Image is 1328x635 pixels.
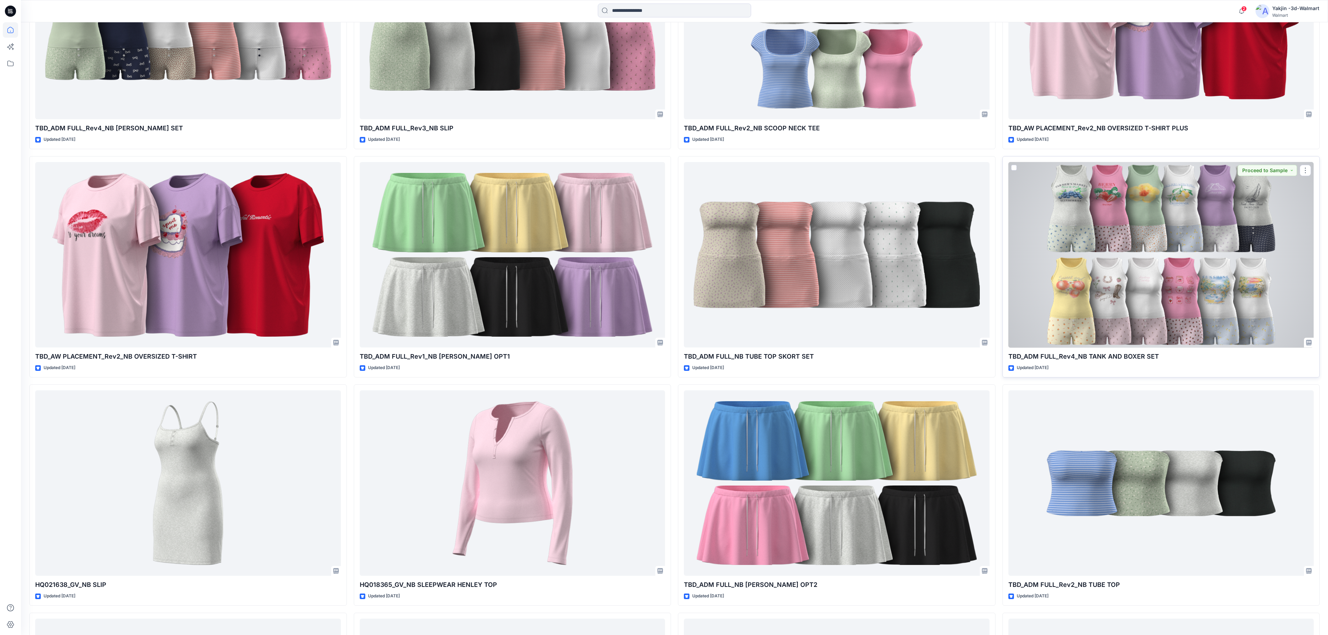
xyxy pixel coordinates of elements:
a: TBD_ADM FULL_Rev4_NB TANK AND BOXER SET [1008,162,1314,348]
p: TBD_ADM FULL_NB [PERSON_NAME] OPT2 [684,580,990,590]
p: TBD_ADM FULL_NB TUBE TOP SKORT SET [684,352,990,361]
p: Updated [DATE] [692,136,724,143]
p: Updated [DATE] [1017,592,1048,600]
a: HQ018365_GV_NB SLEEPWEAR HENLEY TOP [360,390,665,576]
p: TBD_ADM FULL_Rev1_NB [PERSON_NAME] OPT1 [360,352,665,361]
p: TBD_ADM FULL_Rev2_NB TUBE TOP [1008,580,1314,590]
a: TBD_ADM FULL_NB TUBE TOP SKORT SET [684,162,990,348]
p: Updated [DATE] [368,592,400,600]
a: HQ021638_GV_NB SLIP [35,390,341,576]
a: TBD_AW PLACEMENT_Rev2_NB OVERSIZED T-SHIRT [35,162,341,348]
p: HQ021638_GV_NB SLIP [35,580,341,590]
p: Updated [DATE] [44,592,75,600]
p: TBD_ADM FULL_Rev2_NB SCOOP NECK TEE [684,123,990,133]
p: Updated [DATE] [1017,364,1048,372]
div: Walmart [1272,13,1319,18]
p: TBD_AW PLACEMENT_Rev2_NB OVERSIZED T-SHIRT [35,352,341,361]
span: 2 [1241,6,1247,12]
p: TBD_ADM FULL_Rev4_NB [PERSON_NAME] SET [35,123,341,133]
a: TBD_ADM FULL_NB TERRY SKORT OPT2 [684,390,990,576]
p: Updated [DATE] [368,136,400,143]
div: Yakjin -3d-Walmart [1272,4,1319,13]
a: TBD_ADM FULL_Rev1_NB TERRY SKORT OPT1 [360,162,665,348]
p: Updated [DATE] [44,364,75,372]
p: TBD_AW PLACEMENT_Rev2_NB OVERSIZED T-SHIRT PLUS [1008,123,1314,133]
p: Updated [DATE] [368,364,400,372]
p: HQ018365_GV_NB SLEEPWEAR HENLEY TOP [360,580,665,590]
p: Updated [DATE] [1017,136,1048,143]
p: Updated [DATE] [692,364,724,372]
p: Updated [DATE] [44,136,75,143]
p: Updated [DATE] [692,592,724,600]
p: TBD_ADM FULL_Rev3_NB SLIP [360,123,665,133]
a: TBD_ADM FULL_Rev2_NB TUBE TOP [1008,390,1314,576]
img: avatar [1256,4,1269,18]
p: TBD_ADM FULL_Rev4_NB TANK AND BOXER SET [1008,352,1314,361]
